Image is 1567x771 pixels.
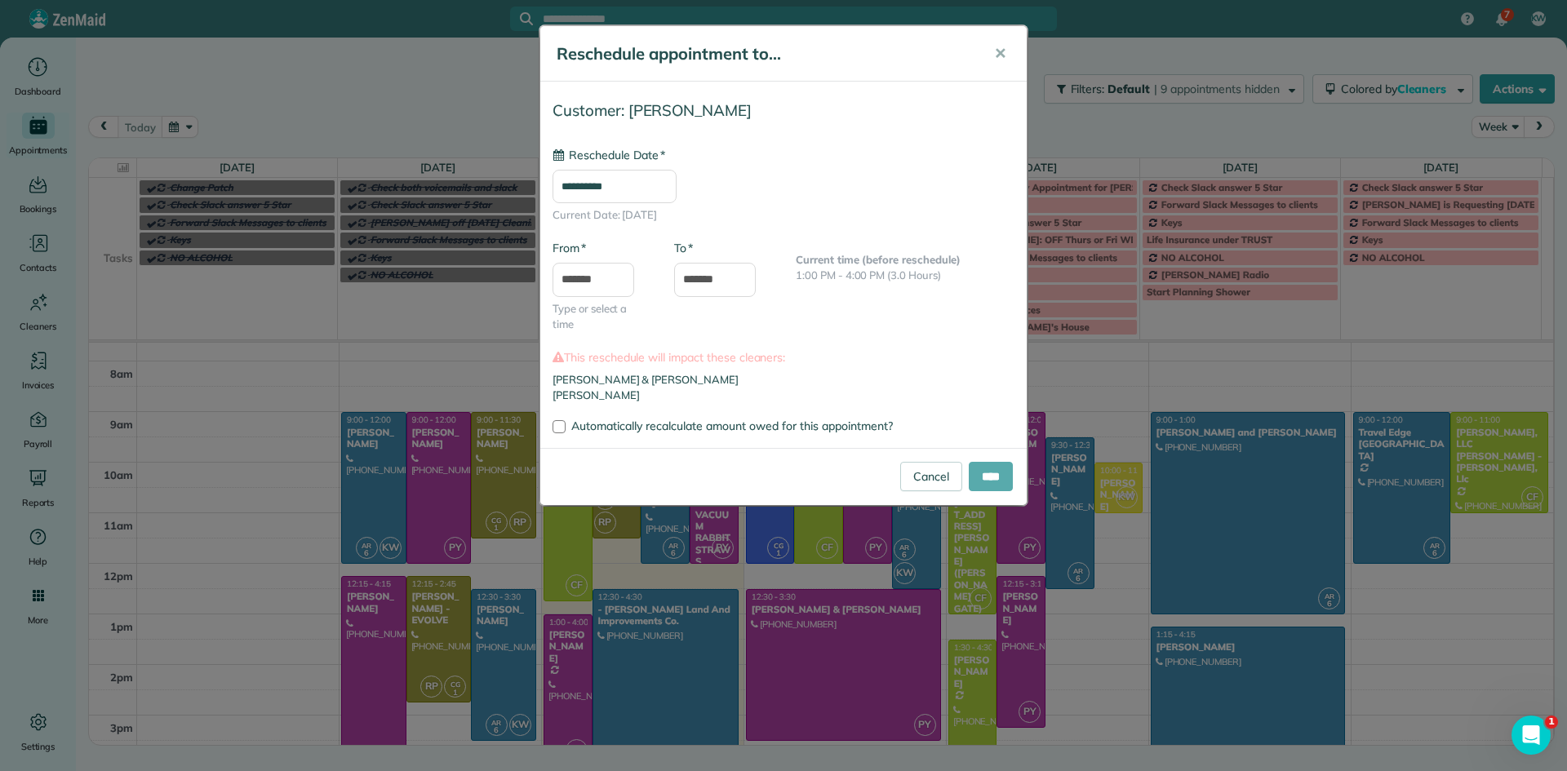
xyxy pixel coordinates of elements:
[553,301,650,333] span: Type or select a time
[796,253,961,266] b: Current time (before reschedule)
[900,462,962,491] a: Cancel
[1545,716,1558,729] span: 1
[571,419,893,433] span: Automatically recalculate amount owed for this appointment?
[553,240,586,256] label: From
[994,44,1006,63] span: ✕
[557,42,971,65] h5: Reschedule appointment to...
[796,268,1014,284] p: 1:00 PM - 4:00 PM (3.0 Hours)
[553,102,1014,119] h4: Customer: [PERSON_NAME]
[553,207,1014,224] span: Current Date: [DATE]
[553,388,1014,404] li: [PERSON_NAME]
[553,372,1014,388] li: [PERSON_NAME] & [PERSON_NAME]
[674,240,693,256] label: To
[553,349,1014,366] label: This reschedule will impact these cleaners:
[1512,716,1551,755] iframe: Intercom live chat
[553,147,665,163] label: Reschedule Date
